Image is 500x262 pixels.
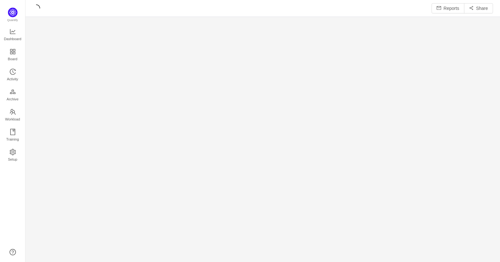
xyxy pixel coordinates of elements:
[7,93,18,106] span: Archive
[4,33,21,45] span: Dashboard
[10,129,16,135] i: icon: book
[10,149,16,155] i: icon: setting
[7,73,18,85] span: Activity
[10,149,16,162] a: Setup
[10,69,16,82] a: Activity
[464,3,493,13] button: icon: share-altShare
[10,249,16,255] a: icon: question-circle
[10,28,16,35] i: icon: line-chart
[10,89,16,102] a: Archive
[10,89,16,95] i: icon: gold
[8,8,18,17] img: Quantify
[10,69,16,75] i: icon: history
[10,29,16,41] a: Dashboard
[10,129,16,142] a: Training
[5,113,20,126] span: Workload
[10,109,16,122] a: Workload
[6,133,19,146] span: Training
[432,3,464,13] button: icon: mailReports
[32,4,40,12] i: icon: loading
[10,109,16,115] i: icon: team
[10,49,16,62] a: Board
[8,153,17,166] span: Setup
[7,18,18,22] span: Quantify
[10,48,16,55] i: icon: appstore
[8,53,18,65] span: Board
